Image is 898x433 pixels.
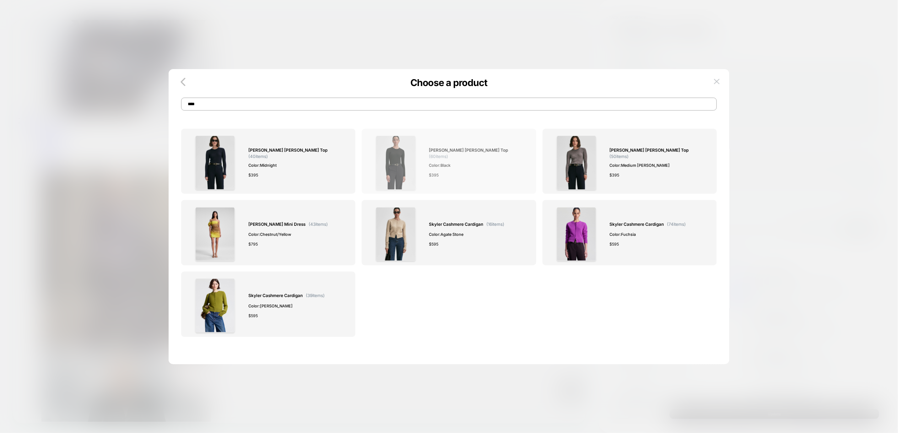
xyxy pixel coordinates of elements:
[610,241,619,247] span: $ 595
[38,176,52,182] a: ICONS
[667,222,686,227] span: ( 74 items)
[13,128,30,134] a: Dresses
[610,221,664,228] span: Skyler Cashmere Cardigan
[610,231,686,238] span: Color: Fuchsia
[38,188,51,194] a: Bridal
[169,77,729,88] p: Choose a product
[748,255,763,281] div: 15% Off
[38,152,69,158] a: Fall Collection
[38,170,61,176] a: Voile Knits
[610,147,689,154] span: [PERSON_NAME] [PERSON_NAME] Top
[38,146,60,152] a: Event Edit
[753,262,758,274] span: 15% Off
[25,140,70,146] a: Featured Collections
[13,134,34,140] a: Featured
[38,194,63,200] a: Best Sellers
[610,154,629,159] span: ( 50 items)
[38,164,53,170] a: Suiting
[38,158,69,164] a: For The Office
[3,2,22,21] button: Gorgias live chat
[610,162,704,169] span: Color: Medium [PERSON_NAME]
[610,172,619,178] span: $ 395
[38,182,47,188] a: Sets
[714,79,720,84] img: close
